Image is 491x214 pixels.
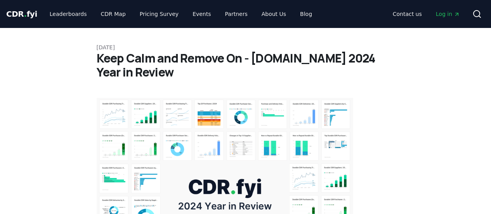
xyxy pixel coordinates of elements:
[95,7,132,21] a: CDR Map
[97,51,395,79] h1: Keep Calm and Remove On - [DOMAIN_NAME] 2024 Year in Review
[6,9,37,19] span: CDR fyi
[97,43,395,51] p: [DATE]
[6,9,37,19] a: CDR.fyi
[43,7,318,21] nav: Main
[219,7,254,21] a: Partners
[430,7,466,21] a: Log in
[387,7,428,21] a: Contact us
[294,7,318,21] a: Blog
[24,9,27,19] span: .
[43,7,93,21] a: Leaderboards
[134,7,185,21] a: Pricing Survey
[255,7,292,21] a: About Us
[436,10,460,18] span: Log in
[186,7,217,21] a: Events
[387,7,466,21] nav: Main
